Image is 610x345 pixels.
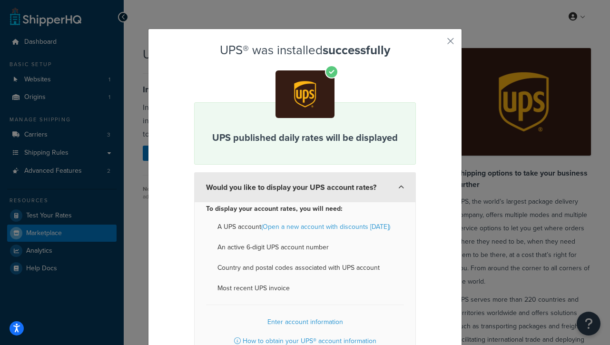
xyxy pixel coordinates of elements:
li: Country and postal codes associated with UPS account [206,261,404,275]
h2: UPS® was installed [194,43,416,57]
li: Most recent UPS invoice [206,282,404,295]
a: (Open a new account with discounts [DATE]) [261,222,390,232]
i: Check mark [325,65,338,79]
button: Would you like to display your UPS account rates? [194,172,416,202]
li: An active 6-digit UPS account number [206,241,404,254]
button: Enter account information [262,315,349,330]
p: To display your account rates, you will need: [206,202,404,216]
strong: successfully [323,41,390,59]
p: UPS published daily rates will be displayed [206,130,404,145]
li: A UPS account [206,220,404,234]
img: app-ups.png [275,70,335,118]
